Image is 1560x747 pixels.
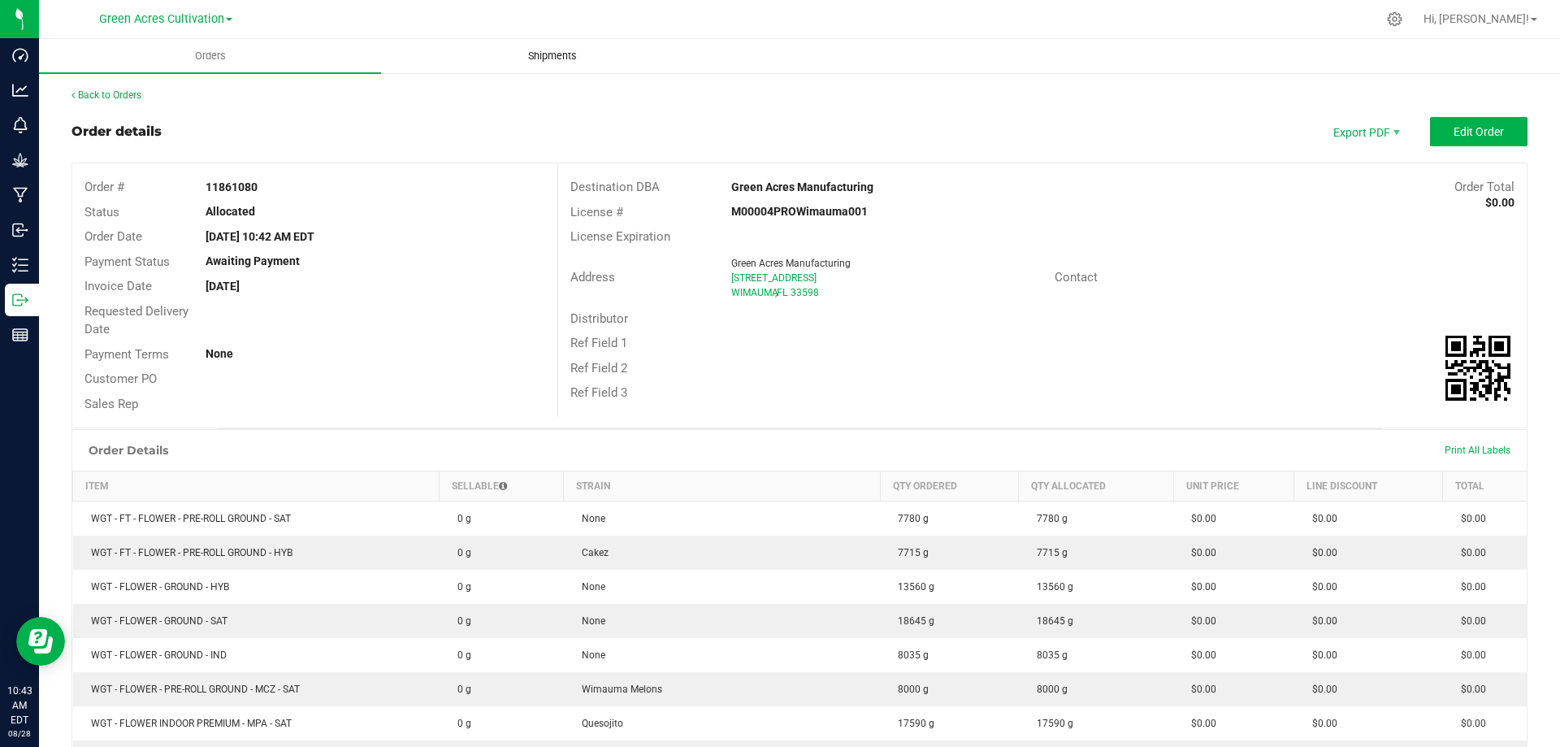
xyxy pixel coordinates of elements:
inline-svg: Inventory [12,257,28,273]
span: Invoice Date [84,279,152,293]
span: 0 g [449,581,471,593]
a: Back to Orders [71,89,141,101]
span: Green Acres Manufacturing [731,258,851,269]
strong: 11861080 [206,180,258,193]
span: Payment Terms [84,347,169,362]
span: Order Total [1454,180,1514,194]
span: Sales Rep [84,397,138,411]
th: Qty Ordered [880,471,1019,502]
span: $0.00 [1453,718,1486,729]
p: 08/28 [7,727,32,740]
span: $0.00 [1183,649,1216,661]
a: Orders [39,39,381,73]
strong: None [206,347,233,360]
inline-svg: Analytics [12,82,28,98]
span: Print All Labels [1445,445,1510,456]
span: Address [570,270,615,284]
span: $0.00 [1453,513,1486,524]
span: WGT - FLOWER - GROUND - HYB [83,581,229,593]
iframe: Resource center [16,617,65,666]
span: Shipments [506,49,599,63]
div: Manage settings [1384,11,1405,27]
inline-svg: Inbound [12,222,28,238]
span: $0.00 [1304,615,1337,627]
span: 13560 g [1029,581,1073,593]
span: 7780 g [890,513,929,524]
span: 8000 g [1029,684,1068,695]
span: 7715 g [1029,547,1068,558]
span: WGT - FLOWER INDOOR PREMIUM - MPA - SAT [83,718,292,729]
span: 18645 g [890,615,934,627]
span: 33598 [791,287,819,298]
strong: Green Acres Manufacturing [731,180,873,193]
th: Strain [564,471,880,502]
span: $0.00 [1183,581,1216,593]
span: WGT - FLOWER - PRE-ROLL GROUND - MCZ - SAT [83,684,300,695]
span: None [574,581,605,593]
inline-svg: Dashboard [12,47,28,63]
span: Edit Order [1454,125,1504,138]
span: Orders [173,49,248,63]
th: Total [1443,471,1527,502]
inline-svg: Monitoring [12,117,28,133]
span: $0.00 [1183,513,1216,524]
span: 8035 g [890,649,929,661]
span: 7715 g [890,547,929,558]
inline-svg: Outbound [12,292,28,308]
span: $0.00 [1183,684,1216,695]
span: Order # [84,180,124,194]
span: FL [777,287,787,298]
span: $0.00 [1304,684,1337,695]
span: Ref Field 1 [570,336,627,350]
span: None [574,513,605,524]
h1: Order Details [89,444,168,457]
span: WIMAUMA [731,287,778,298]
span: , [775,287,777,298]
span: 17590 g [890,718,934,729]
span: 0 g [449,547,471,558]
span: $0.00 [1304,581,1337,593]
th: Unit Price [1173,471,1294,502]
span: None [574,615,605,627]
qrcode: 11861080 [1445,336,1510,401]
p: 10:43 AM EDT [7,684,32,727]
span: Status [84,205,119,219]
div: Order details [71,122,162,141]
span: Ref Field 3 [570,385,627,400]
span: Payment Status [84,254,170,269]
strong: Awaiting Payment [206,254,300,267]
span: WGT - FLOWER - GROUND - IND [83,649,227,661]
span: $0.00 [1304,547,1337,558]
th: Sellable [440,471,564,502]
span: 17590 g [1029,718,1073,729]
th: Qty Allocated [1019,471,1174,502]
span: Requested Delivery Date [84,304,188,337]
button: Edit Order [1430,117,1527,146]
span: License Expiration [570,229,670,244]
span: WGT - FT - FLOWER - PRE-ROLL GROUND - SAT [83,513,291,524]
span: 8035 g [1029,649,1068,661]
span: Wimauma Melons [574,684,662,695]
span: Order Date [84,229,142,244]
inline-svg: Manufacturing [12,187,28,203]
span: $0.00 [1183,615,1216,627]
span: $0.00 [1453,581,1486,593]
span: [STREET_ADDRESS] [731,272,817,284]
span: 7780 g [1029,513,1068,524]
span: $0.00 [1453,649,1486,661]
span: Hi, [PERSON_NAME]! [1423,12,1529,25]
span: Cakez [574,547,609,558]
span: $0.00 [1453,684,1486,695]
span: Distributor [570,311,628,326]
strong: [DATE] 10:42 AM EDT [206,230,314,243]
span: $0.00 [1183,547,1216,558]
strong: M00004PROWimauma001 [731,205,868,218]
span: Customer PO [84,371,157,386]
span: $0.00 [1453,547,1486,558]
li: Export PDF [1316,117,1414,146]
span: Destination DBA [570,180,660,194]
th: Line Discount [1294,471,1443,502]
img: Scan me! [1445,336,1510,401]
a: Shipments [381,39,723,73]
